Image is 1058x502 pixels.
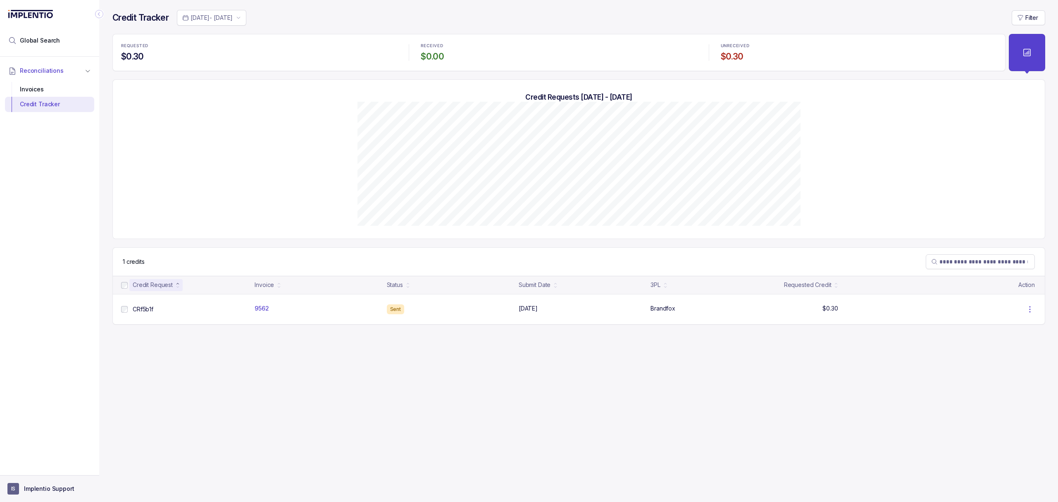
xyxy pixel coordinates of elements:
li: Statistic UNRECEIVED [716,38,1002,67]
li: Statistic REQUESTED [116,38,402,67]
p: REQUESTED [121,43,148,48]
span: Global Search [20,36,60,45]
div: Sent [387,304,405,314]
h4: $0.30 [721,51,997,62]
div: Invoices [12,82,88,97]
p: Action [1018,281,1035,289]
div: Submit Date [519,281,550,289]
p: Filter [1025,14,1038,22]
input: checkbox-checkbox-all [121,282,128,289]
div: Credit Tracker [12,97,88,112]
input: checkbox-checkbox-all [121,306,128,313]
p: CRf5b1f [133,305,153,313]
ul: Statistic Highlights [112,34,1006,71]
div: Credit Request [133,281,173,289]
h5: Credit Requests [DATE] - [DATE] [126,93,1032,102]
p: Implentio Support [24,485,74,493]
button: User initialsImplentio Support [7,483,92,495]
p: UNRECEIVED [721,43,750,48]
p: [DATE] - [DATE] [191,14,233,22]
h4: $0.30 [121,51,397,62]
div: Remaining page entries [123,258,145,266]
search: Date Range Picker [182,14,233,22]
li: Statistic RECEIVED [416,38,702,67]
button: Date Range Picker [177,10,246,26]
p: 1 credits [123,258,145,266]
div: Status [387,281,403,289]
div: Reconciliations [5,80,94,114]
div: 3PL [651,281,660,289]
p: $0.30 [822,304,838,313]
p: Brandfox [651,304,675,313]
p: 9562 [255,304,269,313]
h4: Credit Tracker [112,12,169,24]
button: Filter [1012,10,1045,25]
p: RECEIVED [421,43,443,48]
h4: $0.00 [421,51,697,62]
div: Collapse Icon [94,9,104,19]
p: [DATE] [519,304,538,313]
span: Reconciliations [20,67,64,75]
button: Reconciliations [5,62,94,80]
div: Invoice [255,281,274,289]
div: Requested Credit [784,281,832,289]
nav: Table Control [113,248,1045,276]
span: User initials [7,483,19,495]
search: Table Search Bar [926,254,1035,269]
